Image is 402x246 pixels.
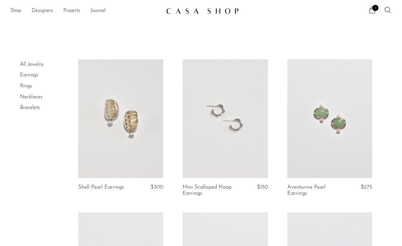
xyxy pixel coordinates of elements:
a: Bracelets [20,105,40,110]
a: Shell Pearl Earrings [78,184,124,190]
nav: Desktop navigation [10,5,161,16]
a: All Jewelry [20,62,43,67]
a: Aventurine Pearl Earrings [287,184,343,196]
a: Earrings [20,73,38,78]
span: $275 [361,184,372,190]
span: $150 [257,184,268,190]
a: Shop [10,7,21,15]
span: 2 [372,5,378,11]
a: Rings [20,84,32,89]
a: Journal [90,7,106,15]
ul: NEW HEADER MENU [10,5,161,16]
a: Projects [63,7,80,15]
a: Designers [32,7,53,15]
span: $300 [151,184,163,190]
a: Mini Scalloped Hoop Earrings [183,184,238,196]
a: Necklaces [20,94,42,100]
